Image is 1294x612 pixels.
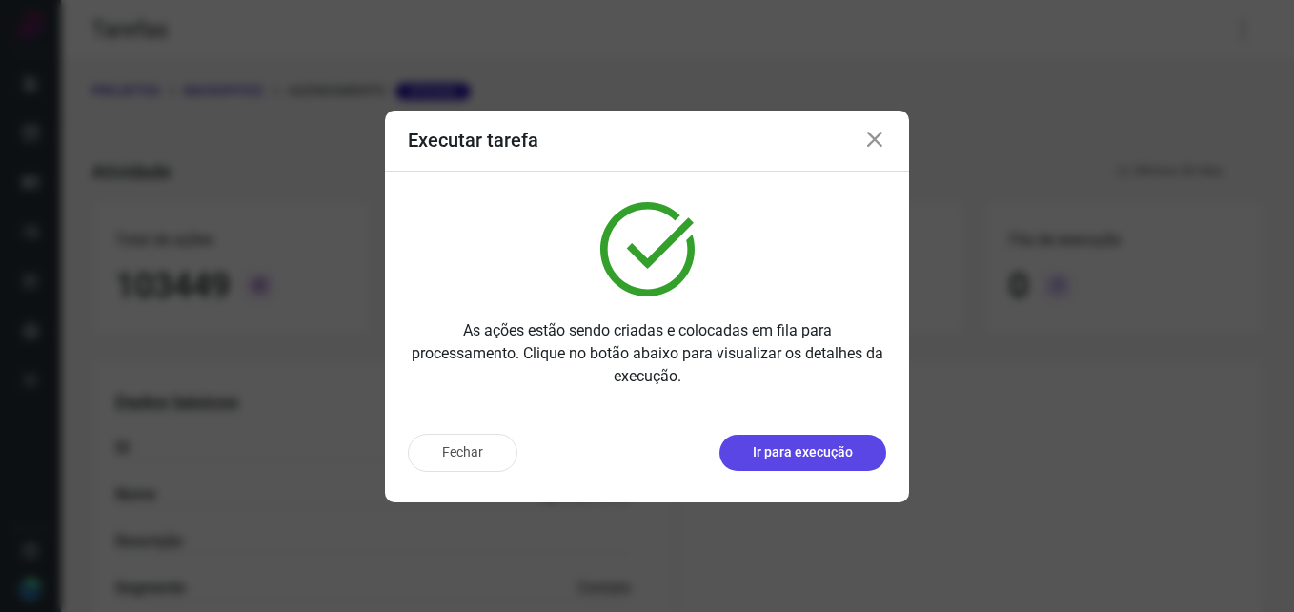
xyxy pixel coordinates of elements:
img: verified.svg [600,202,695,296]
button: Ir para execução [719,435,886,471]
p: Ir para execução [753,442,853,462]
p: As ações estão sendo criadas e colocadas em fila para processamento. Clique no botão abaixo para ... [408,319,886,388]
button: Fechar [408,434,517,472]
h3: Executar tarefa [408,129,538,152]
